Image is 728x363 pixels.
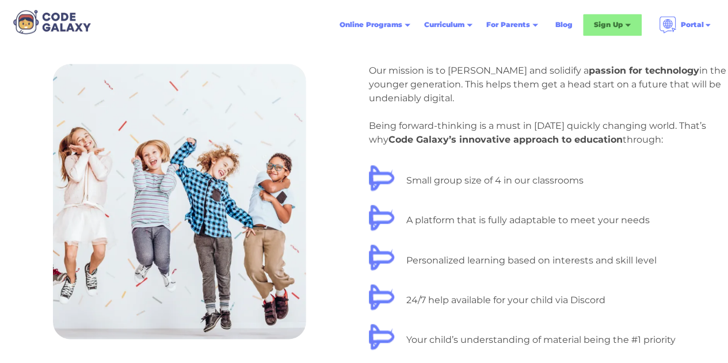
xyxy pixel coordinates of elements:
div: Online Programs [340,19,402,30]
div: Curriculum [424,19,464,30]
div: Portal [652,12,719,38]
strong: Code Galaxy’s innovative approach to education [388,134,623,145]
div: Personalized learning based on interests and skill level [406,253,657,267]
div: 24/7 help available for your child via Discord [406,293,605,307]
div: A platform that is fully adaptable to meet your needs [406,213,650,227]
div: Sign Up [583,14,642,36]
div: For Parents [479,14,545,35]
a: Blog [548,14,580,35]
div: Your child’s understanding of material being the #1 priority [406,333,676,346]
div: Sign Up [594,19,623,30]
div: Curriculum [417,14,479,35]
strong: passion for technology [589,65,699,76]
div: Our mission is to [PERSON_NAME] and solidify a in the younger generation. This helps them get a h... [369,65,726,145]
div: Online Programs [333,14,417,35]
div: For Parents [486,19,530,30]
div: Portal [681,19,704,30]
div: Small group size of 4 in our classrooms [406,174,584,188]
